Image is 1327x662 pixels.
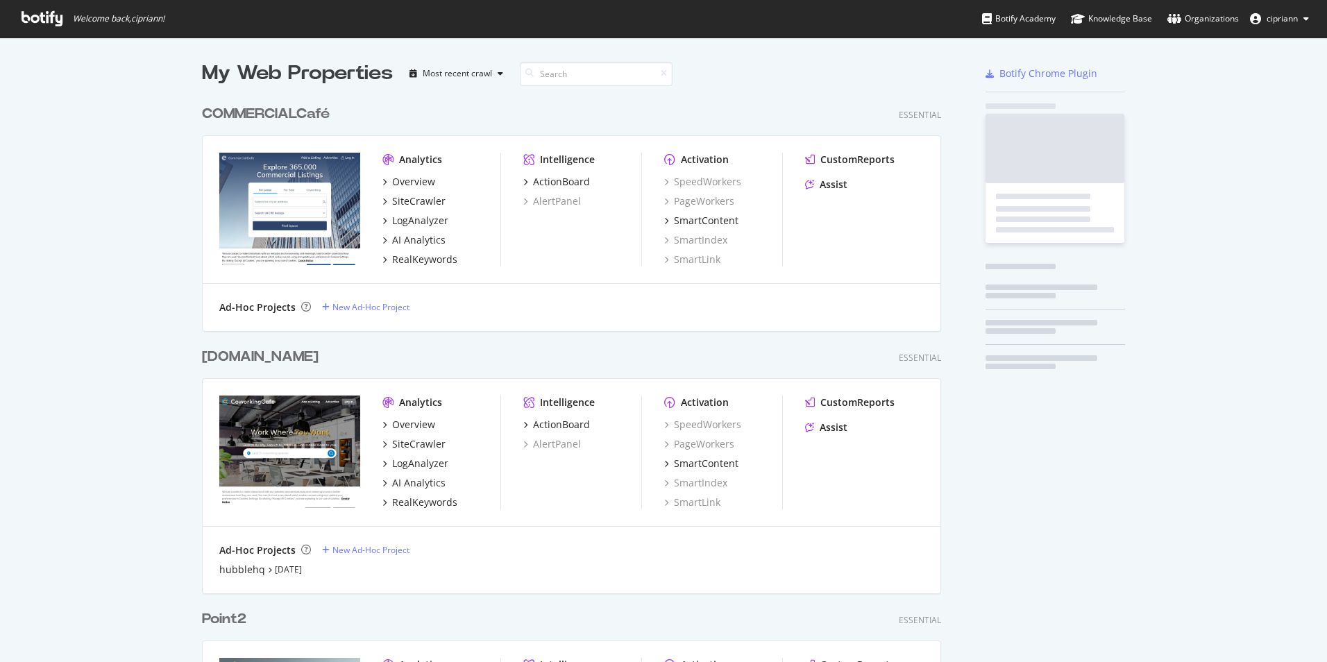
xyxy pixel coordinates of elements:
a: [DOMAIN_NAME] [202,347,324,367]
div: COMMERCIALCafé [202,104,330,124]
div: SiteCrawler [392,194,446,208]
div: RealKeywords [392,253,457,266]
div: Ad-Hoc Projects [219,300,296,314]
div: Ad-Hoc Projects [219,543,296,557]
img: coworkingcafe.com [219,396,360,508]
a: SmartIndex [664,476,727,490]
a: SiteCrawler [382,437,446,451]
div: Knowledge Base [1071,12,1152,26]
div: Intelligence [540,153,595,167]
a: Overview [382,175,435,189]
div: Assist [820,178,847,192]
div: Analytics [399,153,442,167]
div: Overview [392,175,435,189]
a: New Ad-Hoc Project [322,301,409,313]
img: commercialsearch.com [219,153,360,265]
a: SmartLink [664,495,720,509]
div: Activation [681,396,729,409]
a: LogAnalyzer [382,214,448,228]
a: SpeedWorkers [664,418,741,432]
div: New Ad-Hoc Project [332,301,409,313]
div: SmartContent [674,457,738,470]
div: CustomReports [820,396,895,409]
a: AI Analytics [382,233,446,247]
div: ActionBoard [533,175,590,189]
div: Overview [392,418,435,432]
a: Assist [805,421,847,434]
a: hubblehq [219,563,265,577]
a: AlertPanel [523,194,581,208]
a: CustomReports [805,396,895,409]
a: New Ad-Hoc Project [322,544,409,556]
div: Activation [681,153,729,167]
a: COMMERCIALCafé [202,104,335,124]
button: cipriann [1239,8,1320,30]
div: CustomReports [820,153,895,167]
a: Botify Chrome Plugin [986,67,1097,80]
a: RealKeywords [382,253,457,266]
a: SmartContent [664,457,738,470]
a: Point2 [202,609,252,629]
div: Essential [899,614,941,626]
div: Botify Academy [982,12,1056,26]
div: SmartContent [674,214,738,228]
div: AI Analytics [392,233,446,247]
div: Botify Chrome Plugin [999,67,1097,80]
span: cipriann [1267,12,1298,24]
div: RealKeywords [392,495,457,509]
div: Essential [899,109,941,121]
div: Analytics [399,396,442,409]
button: Most recent crawl [404,62,509,85]
div: Assist [820,421,847,434]
a: Assist [805,178,847,192]
div: AI Analytics [392,476,446,490]
a: CustomReports [805,153,895,167]
div: LogAnalyzer [392,214,448,228]
div: Organizations [1167,12,1239,26]
div: Most recent crawl [423,69,492,78]
a: AlertPanel [523,437,581,451]
a: SmartContent [664,214,738,228]
a: [DATE] [275,563,302,575]
span: Welcome back, cipriann ! [73,13,164,24]
input: Search [520,62,673,86]
div: Essential [899,352,941,364]
div: Point2 [202,609,246,629]
a: AI Analytics [382,476,446,490]
a: ActionBoard [523,418,590,432]
a: SmartIndex [664,233,727,247]
div: [DOMAIN_NAME] [202,347,319,367]
a: SmartLink [664,253,720,266]
a: PageWorkers [664,437,734,451]
a: ActionBoard [523,175,590,189]
div: LogAnalyzer [392,457,448,470]
div: Intelligence [540,396,595,409]
a: RealKeywords [382,495,457,509]
a: SiteCrawler [382,194,446,208]
div: New Ad-Hoc Project [332,544,409,556]
div: SiteCrawler [392,437,446,451]
a: SpeedWorkers [664,175,741,189]
div: ActionBoard [533,418,590,432]
a: PageWorkers [664,194,734,208]
a: Overview [382,418,435,432]
a: LogAnalyzer [382,457,448,470]
div: My Web Properties [202,60,393,87]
